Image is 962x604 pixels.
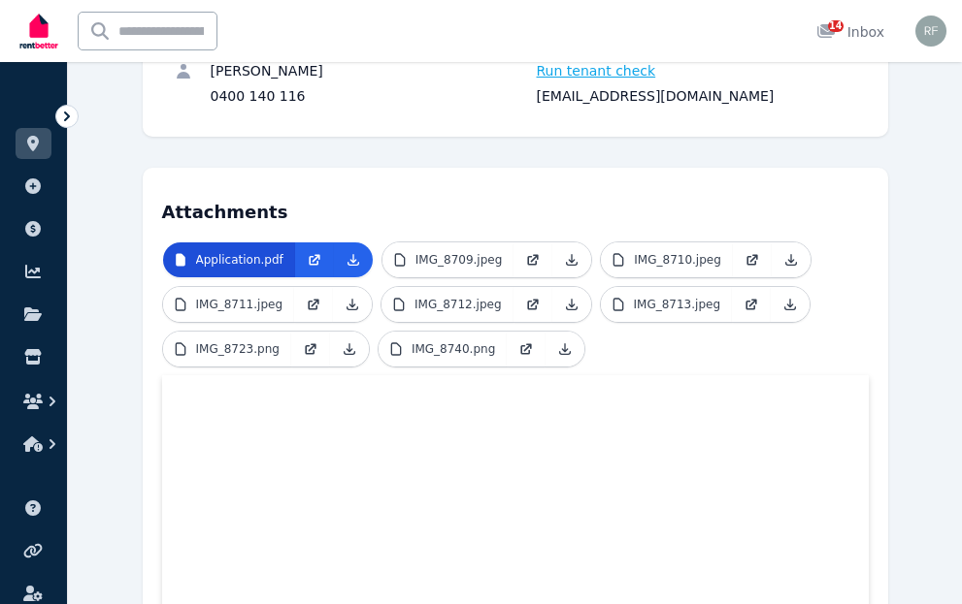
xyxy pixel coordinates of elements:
[537,86,857,106] div: [EMAIL_ADDRESS][DOMAIN_NAME]
[16,107,77,120] span: ORGANISE
[412,341,495,357] p: IMG_8740.png
[514,287,552,322] a: Open in new Tab
[552,242,591,277] a: Download Attachment
[330,332,369,366] a: Download Attachment
[163,287,295,322] a: IMG_8711.jpeg
[16,7,62,55] img: RentBetter
[196,297,283,312] p: IMG_8711.jpeg
[382,242,514,277] a: IMG_8709.jpeg
[196,341,280,357] p: IMG_8723.png
[294,287,333,322] a: Open in new Tab
[163,242,295,277] a: Application.pdf
[334,242,373,277] a: Download Attachment
[381,287,514,322] a: IMG_8712.jpeg
[196,252,283,268] p: Application.pdf
[601,242,733,277] a: IMG_8710.jpeg
[163,332,291,366] a: IMG_8723.png
[162,187,869,226] h4: Attachments
[634,297,721,312] p: IMG_8713.jpeg
[772,242,811,277] a: Download Attachment
[415,252,503,268] p: IMG_8709.jpeg
[333,287,372,322] a: Download Attachment
[552,287,591,322] a: Download Attachment
[733,242,772,277] a: Open in new Tab
[291,332,330,366] a: Open in new Tab
[828,20,844,32] span: 14
[211,86,531,106] div: 0400 140 116
[514,242,552,277] a: Open in new Tab
[546,332,584,366] a: Download Attachment
[537,61,656,80] span: Run tenant check
[634,252,721,268] p: IMG_8710.jpeg
[816,22,884,42] div: Inbox
[415,297,502,312] p: IMG_8712.jpeg
[601,287,733,322] a: IMG_8713.jpeg
[915,16,946,47] img: Richard Fowler
[507,332,546,366] a: Open in new Tab
[732,287,771,322] a: Open in new Tab
[295,242,334,277] a: Open in new Tab
[211,61,531,80] div: [PERSON_NAME]
[771,287,810,322] a: Download Attachment
[379,332,507,366] a: IMG_8740.png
